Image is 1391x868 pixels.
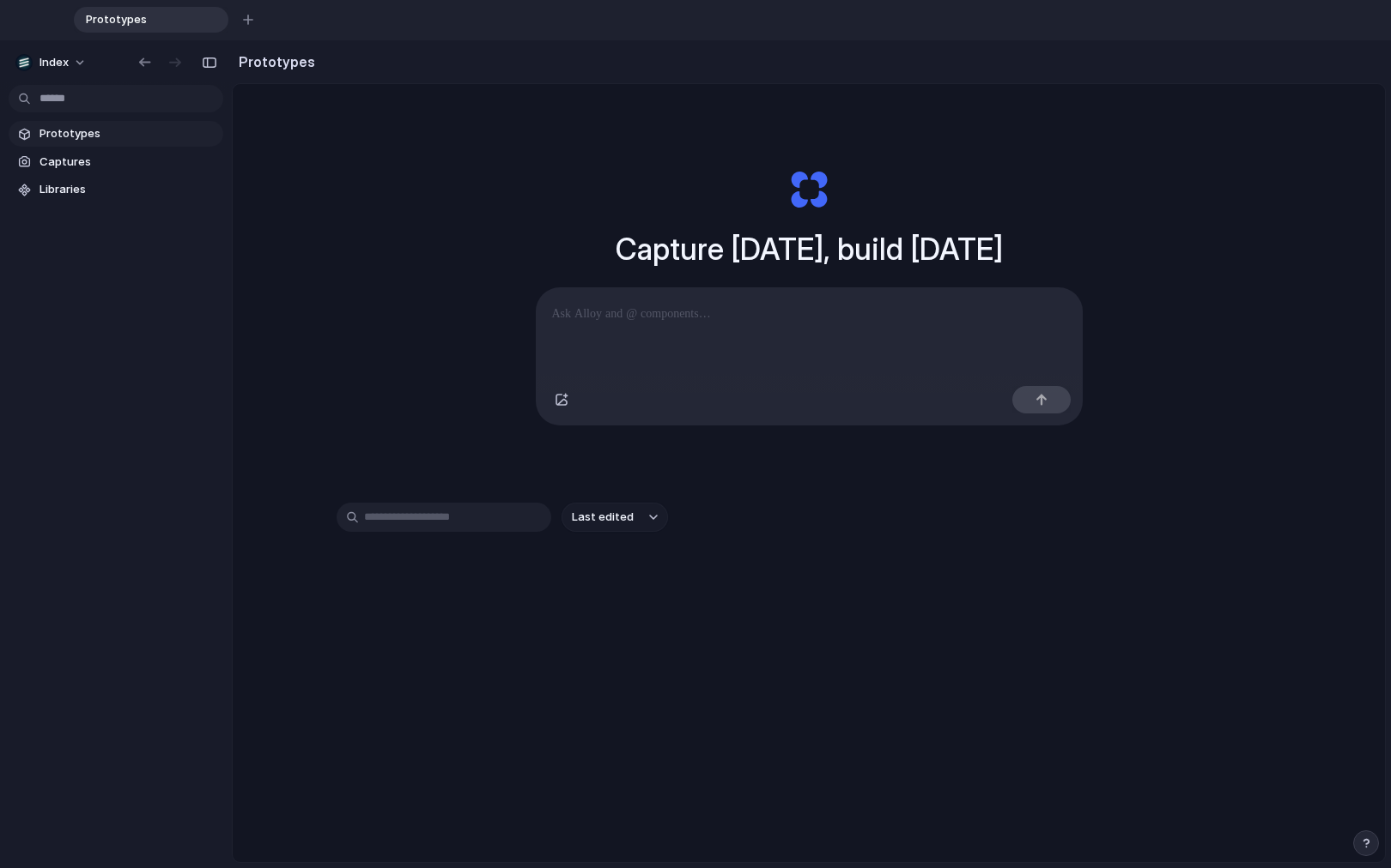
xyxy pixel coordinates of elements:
[616,226,1003,272] h1: Capture [DATE], build [DATE]
[79,11,201,28] span: Prototypes
[9,49,95,76] button: Index
[39,125,216,142] span: Prototypes
[39,181,216,198] span: Libraries
[39,54,69,71] span: Index
[562,503,668,532] button: Last edited
[9,121,223,147] a: Prototypes
[572,509,634,526] span: Last edited
[9,177,223,202] a: Libraries
[39,154,216,171] span: Captures
[74,7,228,33] div: Prototypes
[9,149,223,175] a: Captures
[232,51,315,72] h2: Prototypes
